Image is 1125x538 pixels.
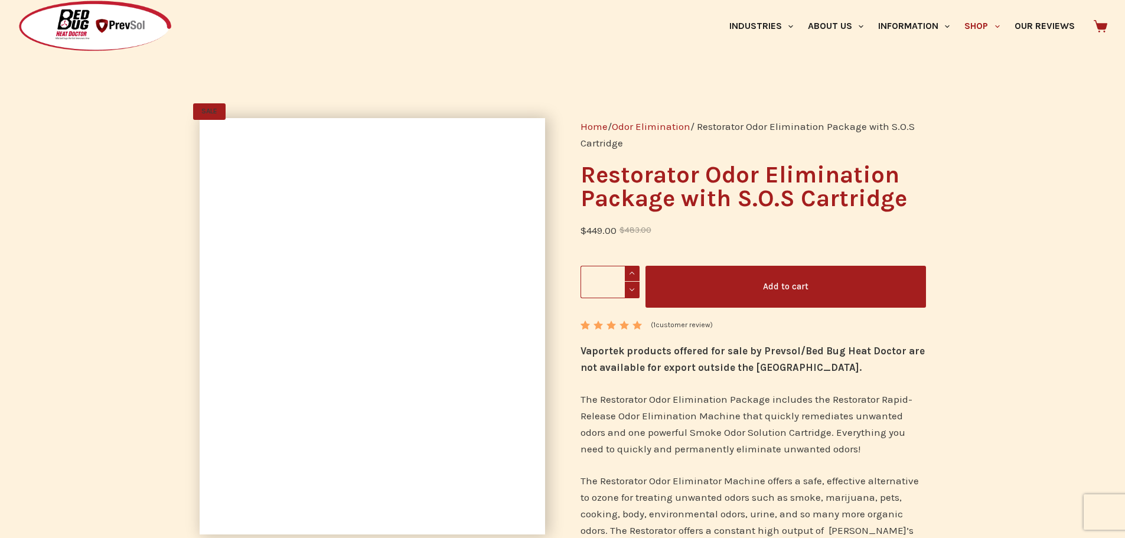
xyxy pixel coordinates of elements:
[619,226,625,234] span: $
[581,266,640,298] input: Product quantity
[651,319,713,331] a: (1customer review)
[581,163,926,210] h1: Restorator Odor Elimination Package with S.O.S Cartridge
[581,118,926,151] nav: Breadcrumb
[581,345,925,373] strong: Vaportek products offered for sale by Prevsol/Bed Bug Heat Doctor are not available for export ou...
[645,266,926,308] button: Add to cart
[581,321,589,339] span: 1
[653,321,656,329] span: 1
[581,391,926,457] p: The Restorator Odor Elimination Package includes the Restorator Rapid-Release Odor Elimination Ma...
[581,120,608,132] a: Home
[581,224,617,236] bdi: 449.00
[581,224,586,236] span: $
[581,321,644,384] span: Rated out of 5 based on customer rating
[193,103,226,120] span: SALE
[612,120,690,132] a: Odor Elimination
[581,321,644,330] div: Rated 5.00 out of 5
[619,226,651,234] bdi: 483.00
